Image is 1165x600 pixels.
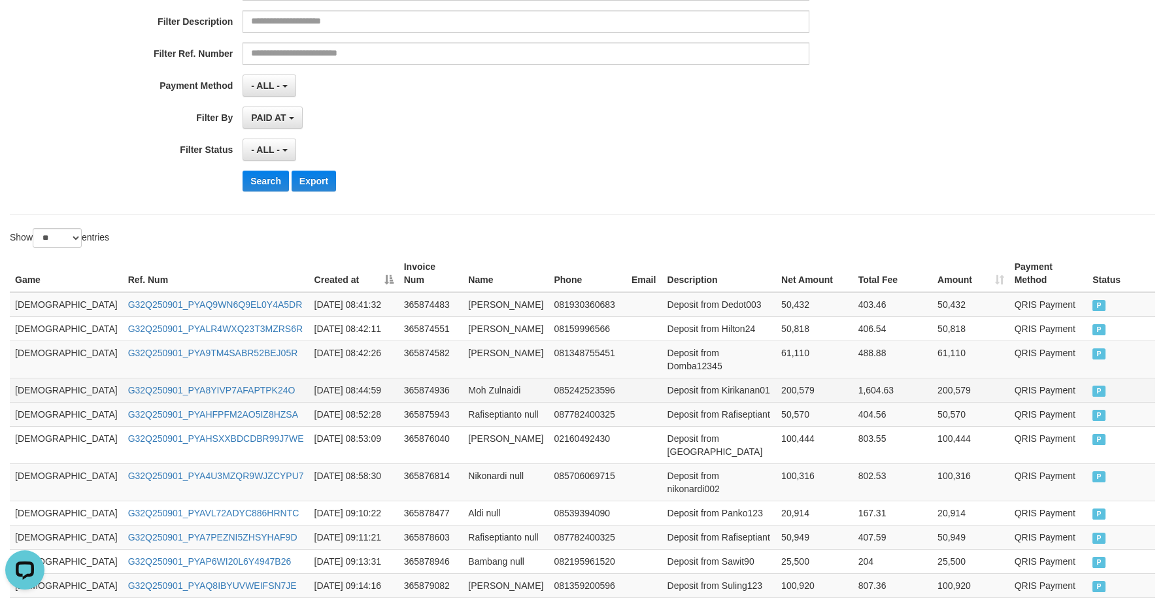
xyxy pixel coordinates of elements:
[10,573,123,597] td: [DEMOGRAPHIC_DATA]
[309,501,399,525] td: [DATE] 09:10:22
[128,471,304,481] a: G32Q250901_PYA4U3MZQR9WJZCYPU7
[128,556,292,567] a: G32Q250901_PYAP6WI20L6Y4947B26
[128,409,298,420] a: G32Q250901_PYAHFPFM2AO5IZ8HZSA
[549,341,626,378] td: 081348755451
[309,402,399,426] td: [DATE] 08:52:28
[549,426,626,463] td: 02160492430
[1087,255,1155,292] th: Status
[662,525,777,549] td: Deposit from Rafiseptiant
[1009,549,1088,573] td: QRIS Payment
[1009,463,1088,501] td: QRIS Payment
[549,255,626,292] th: Phone
[1009,573,1088,597] td: QRIS Payment
[1092,581,1106,592] span: PAID
[1092,300,1106,311] span: PAID
[399,292,464,317] td: 365874483
[1009,525,1088,549] td: QRIS Payment
[662,255,777,292] th: Description
[128,299,303,310] a: G32Q250901_PYAQ9WN6Q9EL0Y4A5DR
[243,171,289,192] button: Search
[549,573,626,597] td: 081359200596
[399,426,464,463] td: 365876040
[399,463,464,501] td: 365876814
[463,525,549,549] td: Rafiseptianto null
[309,255,399,292] th: Created at: activate to sort column descending
[10,316,123,341] td: [DEMOGRAPHIC_DATA]
[399,573,464,597] td: 365879082
[932,316,1009,341] td: 50,818
[549,378,626,402] td: 085242523596
[662,402,777,426] td: Deposit from Rafiseptiant
[662,501,777,525] td: Deposit from Panko123
[932,426,1009,463] td: 100,444
[662,316,777,341] td: Deposit from Hilton24
[463,316,549,341] td: [PERSON_NAME]
[662,573,777,597] td: Deposit from Suling123
[1092,348,1106,359] span: PAID
[399,316,464,341] td: 365874551
[123,255,309,292] th: Ref. Num
[853,426,932,463] td: 803.55
[1092,557,1106,568] span: PAID
[463,549,549,573] td: Bambang null
[10,292,123,317] td: [DEMOGRAPHIC_DATA]
[932,292,1009,317] td: 50,432
[399,255,464,292] th: Invoice Num
[776,378,853,402] td: 200,579
[309,463,399,501] td: [DATE] 08:58:30
[549,316,626,341] td: 08159996566
[853,463,932,501] td: 802.53
[10,402,123,426] td: [DEMOGRAPHIC_DATA]
[463,341,549,378] td: [PERSON_NAME]
[853,501,932,525] td: 167.31
[463,292,549,317] td: [PERSON_NAME]
[932,549,1009,573] td: 25,500
[776,573,853,597] td: 100,920
[251,112,286,123] span: PAID AT
[932,525,1009,549] td: 50,949
[549,525,626,549] td: 087782400325
[1009,255,1088,292] th: Payment Method
[10,255,123,292] th: Game
[662,292,777,317] td: Deposit from Dedot003
[853,316,932,341] td: 406.54
[1092,508,1106,520] span: PAID
[309,341,399,378] td: [DATE] 08:42:26
[1009,341,1088,378] td: QRIS Payment
[776,426,853,463] td: 100,444
[128,532,297,542] a: G32Q250901_PYA7PEZNI5ZHSYHAF9D
[5,5,44,44] button: Open LiveChat chat widget
[399,501,464,525] td: 365878477
[463,378,549,402] td: Moh Zulnaidi
[776,501,853,525] td: 20,914
[399,402,464,426] td: 365875943
[853,525,932,549] td: 407.59
[1092,386,1106,397] span: PAID
[662,463,777,501] td: Deposit from nikonardi002
[1092,324,1106,335] span: PAID
[1092,533,1106,544] span: PAID
[853,549,932,573] td: 204
[853,573,932,597] td: 807.36
[128,324,303,334] a: G32Q250901_PYALR4WXQ23T3MZRS6R
[776,525,853,549] td: 50,949
[662,341,777,378] td: Deposit from Domba12345
[1009,402,1088,426] td: QRIS Payment
[853,341,932,378] td: 488.88
[932,255,1009,292] th: Amount: activate to sort column ascending
[128,580,297,591] a: G32Q250901_PYAQ8IBYUVWEIFSN7JE
[128,433,304,444] a: G32Q250901_PYAHSXXBDCDBR99J7WE
[549,292,626,317] td: 081930360683
[463,501,549,525] td: Aldi null
[243,139,295,161] button: - ALL -
[10,378,123,402] td: [DEMOGRAPHIC_DATA]
[10,426,123,463] td: [DEMOGRAPHIC_DATA]
[853,402,932,426] td: 404.56
[776,402,853,426] td: 50,570
[853,378,932,402] td: 1,604.63
[10,341,123,378] td: [DEMOGRAPHIC_DATA]
[1009,316,1088,341] td: QRIS Payment
[243,75,295,97] button: - ALL -
[309,378,399,402] td: [DATE] 08:44:59
[626,255,662,292] th: Email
